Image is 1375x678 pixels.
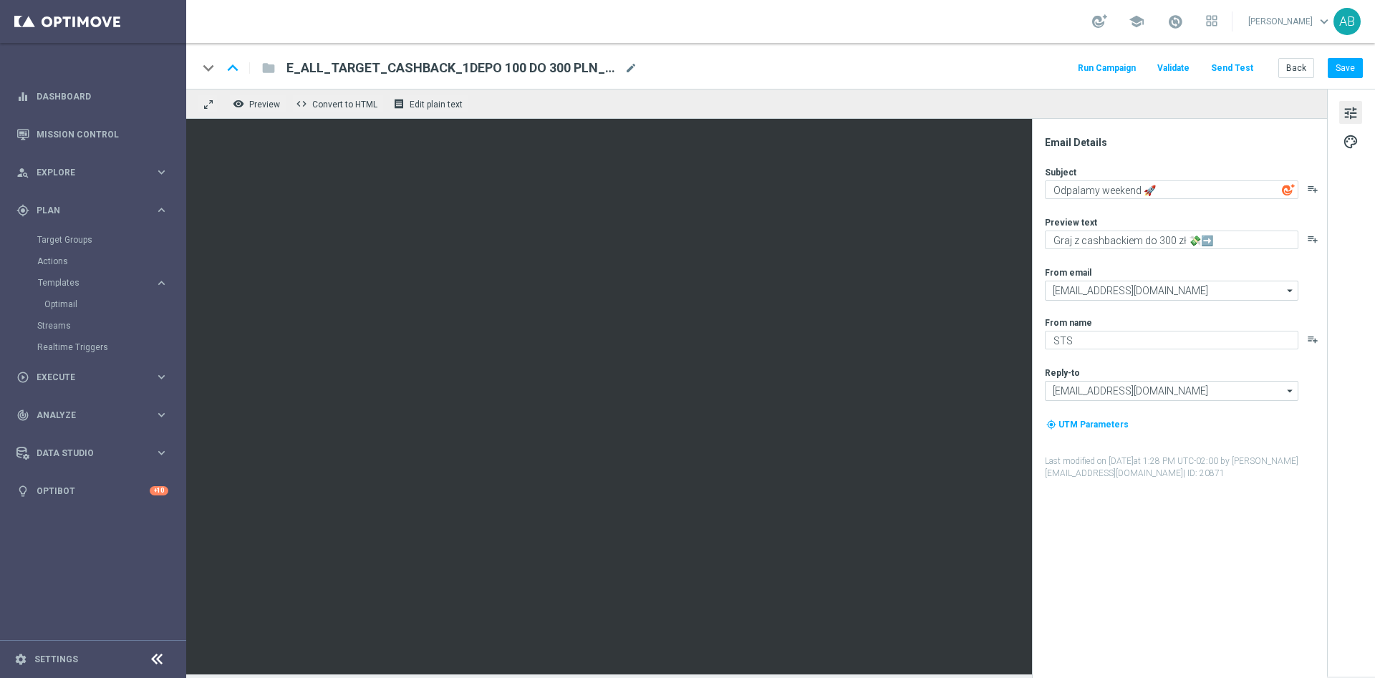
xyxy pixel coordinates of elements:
[1339,130,1362,152] button: palette
[16,371,29,384] i: play_circle_outline
[16,410,169,421] button: track_changes Analyze keyboard_arrow_right
[1076,59,1138,78] button: Run Campaign
[16,166,29,179] i: person_search
[155,165,168,179] i: keyboard_arrow_right
[249,100,280,110] span: Preview
[1278,58,1314,78] button: Back
[44,294,185,315] div: Optimail
[296,98,307,110] span: code
[16,205,169,216] div: gps_fixed Plan keyboard_arrow_right
[1045,167,1076,178] label: Subject
[37,115,168,153] a: Mission Control
[1307,233,1318,245] button: playlist_add
[1045,267,1091,279] label: From email
[155,276,168,290] i: keyboard_arrow_right
[155,370,168,384] i: keyboard_arrow_right
[1333,8,1361,35] div: AB
[16,372,169,383] button: play_circle_outline Execute keyboard_arrow_right
[393,98,405,110] i: receipt
[16,371,155,384] div: Execute
[390,95,469,113] button: receipt Edit plain text
[292,95,384,113] button: code Convert to HTML
[16,166,155,179] div: Explore
[155,203,168,217] i: keyboard_arrow_right
[16,91,169,102] button: equalizer Dashboard
[16,485,29,498] i: lightbulb
[16,204,29,217] i: gps_fixed
[16,485,169,497] button: lightbulb Optibot +10
[1209,59,1255,78] button: Send Test
[37,77,168,115] a: Dashboard
[37,373,155,382] span: Execute
[233,98,244,110] i: remove_red_eye
[1283,382,1298,400] i: arrow_drop_down
[37,277,169,289] button: Templates keyboard_arrow_right
[16,447,155,460] div: Data Studio
[38,279,155,287] div: Templates
[16,409,29,422] i: track_changes
[37,206,155,215] span: Plan
[37,472,150,510] a: Optibot
[16,115,168,153] div: Mission Control
[16,204,155,217] div: Plan
[37,234,149,246] a: Target Groups
[1045,217,1097,228] label: Preview text
[16,472,168,510] div: Optibot
[1339,101,1362,124] button: tune
[1045,136,1326,149] div: Email Details
[37,272,185,315] div: Templates
[1045,367,1080,379] label: Reply-to
[229,95,286,113] button: remove_red_eye Preview
[150,486,168,495] div: +10
[37,320,149,331] a: Streams
[1045,317,1092,329] label: From name
[624,62,637,74] span: mode_edit
[1157,63,1190,73] span: Validate
[16,409,155,422] div: Analyze
[410,100,463,110] span: Edit plain text
[37,449,155,457] span: Data Studio
[155,408,168,422] i: keyboard_arrow_right
[1045,381,1298,401] input: Select
[14,653,27,666] i: settings
[37,256,149,267] a: Actions
[1343,104,1359,122] span: tune
[286,59,619,77] span: E_ALL_TARGET_CASHBACK_1DEPO 100 DO 300 PLN_031025(1)
[1155,59,1192,78] button: Validate
[37,315,185,336] div: Streams
[1307,183,1318,195] button: playlist_add
[38,279,140,287] span: Templates
[16,447,169,459] button: Data Studio keyboard_arrow_right
[1328,58,1363,78] button: Save
[16,129,169,140] button: Mission Control
[37,168,155,177] span: Explore
[37,411,155,420] span: Analyze
[1183,468,1225,478] span: | ID: 20871
[1045,455,1326,480] label: Last modified on [DATE] at 1:28 PM UTC-02:00 by [PERSON_NAME][EMAIL_ADDRESS][DOMAIN_NAME]
[1046,420,1056,430] i: my_location
[155,446,168,460] i: keyboard_arrow_right
[44,299,149,310] a: Optimail
[1316,14,1332,29] span: keyboard_arrow_down
[16,90,29,103] i: equalizer
[1307,334,1318,345] button: playlist_add
[37,342,149,353] a: Realtime Triggers
[1282,183,1295,196] img: optiGenie.svg
[1129,14,1144,29] span: school
[16,167,169,178] button: person_search Explore keyboard_arrow_right
[34,655,78,664] a: Settings
[312,100,377,110] span: Convert to HTML
[1045,417,1130,432] button: my_location UTM Parameters
[16,77,168,115] div: Dashboard
[1247,11,1333,32] a: [PERSON_NAME]keyboard_arrow_down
